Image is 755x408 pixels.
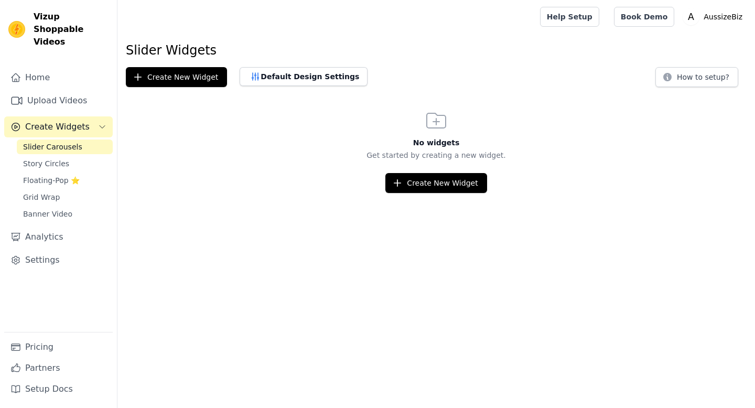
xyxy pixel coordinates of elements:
[699,7,747,26] p: AussizeBiz
[126,42,747,59] h1: Slider Widgets
[4,67,113,88] a: Home
[25,121,90,133] span: Create Widgets
[8,21,25,38] img: Vizup
[17,190,113,205] a: Grid Wrap
[4,337,113,358] a: Pricing
[126,67,227,87] button: Create New Widget
[23,142,82,152] span: Slider Carousels
[23,175,80,186] span: Floating-Pop ⭐
[17,156,113,171] a: Story Circles
[4,90,113,111] a: Upload Videos
[17,173,113,188] a: Floating-Pop ⭐
[385,173,487,193] button: Create New Widget
[117,137,755,148] h3: No widgets
[17,207,113,221] a: Banner Video
[683,7,747,26] button: A AussizeBiz
[23,158,69,169] span: Story Circles
[655,67,738,87] button: How to setup?
[688,12,694,22] text: A
[117,150,755,160] p: Get started by creating a new widget.
[614,7,674,27] a: Book Demo
[540,7,599,27] a: Help Setup
[4,227,113,248] a: Analytics
[4,358,113,379] a: Partners
[23,192,60,202] span: Grid Wrap
[34,10,109,48] span: Vizup Shoppable Videos
[4,379,113,400] a: Setup Docs
[23,209,72,219] span: Banner Video
[4,250,113,271] a: Settings
[240,67,368,86] button: Default Design Settings
[655,74,738,84] a: How to setup?
[17,139,113,154] a: Slider Carousels
[4,116,113,137] button: Create Widgets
